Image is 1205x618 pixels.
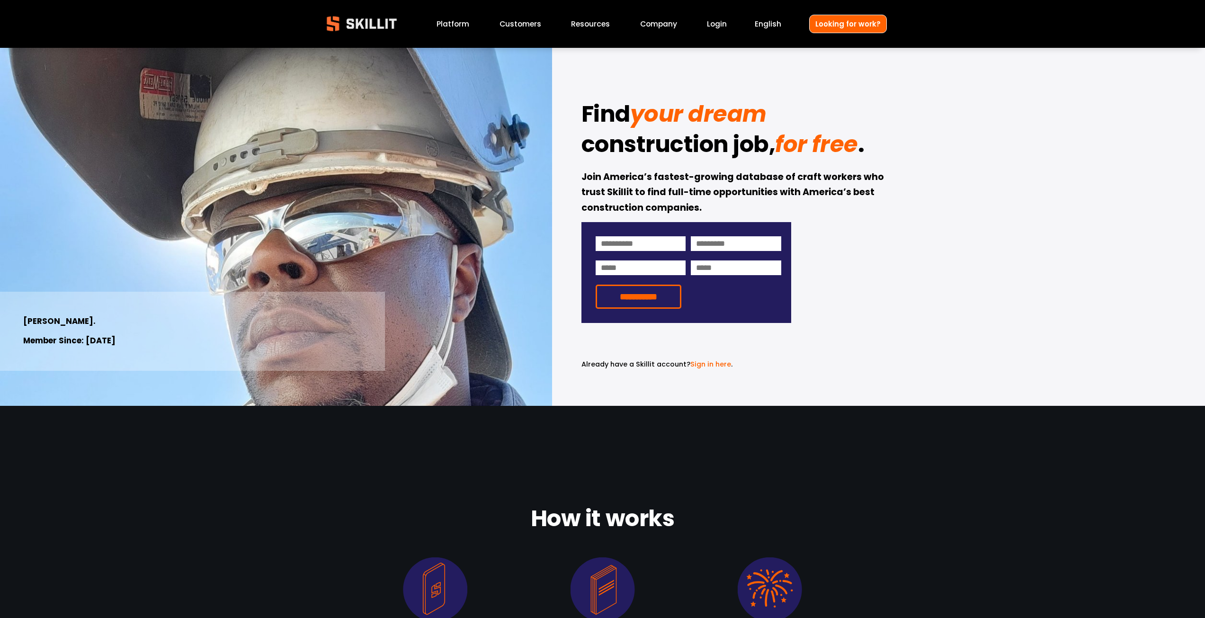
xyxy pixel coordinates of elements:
[581,127,776,166] strong: construction job,
[581,359,791,370] p: .
[858,127,865,166] strong: .
[500,18,541,30] a: Customers
[571,18,610,30] a: folder dropdown
[23,334,116,348] strong: Member Since: [DATE]
[437,18,469,30] a: Platform
[809,15,887,33] a: Looking for work?
[755,18,781,30] div: language picker
[775,128,857,160] em: for free
[571,18,610,29] span: Resources
[755,18,781,29] span: English
[690,359,731,369] a: Sign in here
[581,359,690,369] span: Already have a Skillit account?
[23,315,96,329] strong: [PERSON_NAME].
[707,18,727,30] a: Login
[531,501,674,540] strong: How it works
[630,98,767,130] em: your dream
[581,170,886,216] strong: Join America’s fastest-growing database of craft workers who trust Skillit to find full-time oppo...
[640,18,677,30] a: Company
[581,97,630,135] strong: Find
[319,9,405,38] img: Skillit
